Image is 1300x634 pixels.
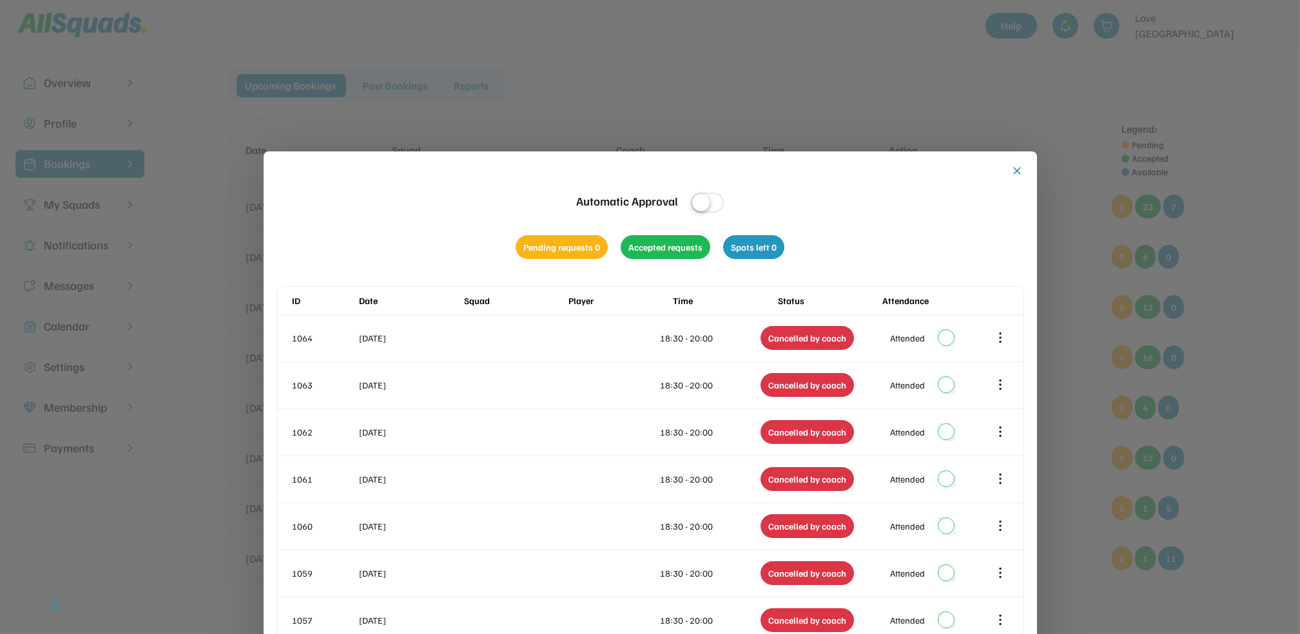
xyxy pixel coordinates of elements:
div: Attended [890,566,925,580]
div: Attended [890,425,925,439]
div: [DATE] [360,425,458,439]
div: Cancelled by coach [761,420,854,444]
div: Time [673,294,775,307]
div: [DATE] [360,613,458,627]
div: Attended [890,378,925,392]
div: 1057 [293,613,357,627]
div: [DATE] [360,472,458,486]
div: Cancelled by coach [761,326,854,350]
div: Attended [890,331,925,345]
div: Cancelled by coach [761,467,854,491]
div: 1061 [293,472,357,486]
div: 18:30 - 20:00 [661,378,759,392]
div: 18:30 - 20:00 [661,519,759,533]
div: Attended [890,519,925,533]
div: [DATE] [360,378,458,392]
div: Cancelled by coach [761,373,854,397]
div: Squad [464,294,566,307]
div: [DATE] [360,519,458,533]
div: Automatic Approval [576,193,678,210]
div: [DATE] [360,566,458,580]
div: Attendance [882,294,984,307]
div: Attended [890,613,925,627]
div: ID [293,294,357,307]
div: Attended [890,472,925,486]
div: 1059 [293,566,357,580]
div: Pending requests 0 [516,235,608,259]
div: Accepted requests [621,235,710,259]
div: [DATE] [360,331,458,345]
div: Spots left 0 [723,235,784,259]
div: Cancelled by coach [761,514,854,538]
div: Cancelled by coach [761,608,854,632]
div: 18:30 - 20:00 [661,425,759,439]
div: Status [778,294,880,307]
div: 1063 [293,378,357,392]
div: 1062 [293,425,357,439]
div: 18:30 - 20:00 [661,613,759,627]
div: 18:30 - 20:00 [661,566,759,580]
div: 18:30 - 20:00 [661,331,759,345]
div: Player [568,294,670,307]
div: Date [360,294,461,307]
div: 1060 [293,519,357,533]
button: close [1011,164,1024,177]
div: 18:30 - 20:00 [661,472,759,486]
div: Cancelled by coach [761,561,854,585]
div: 1064 [293,331,357,345]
